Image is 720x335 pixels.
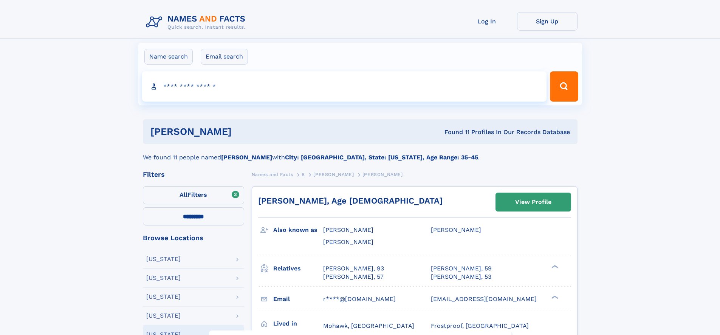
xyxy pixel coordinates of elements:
a: Log In [457,12,517,31]
a: [PERSON_NAME], Age [DEMOGRAPHIC_DATA] [258,196,443,205]
img: Logo Names and Facts [143,12,252,32]
a: Names and Facts [252,170,293,179]
div: Filters [143,171,244,178]
div: [US_STATE] [146,294,181,300]
h3: Also known as [273,224,323,236]
b: [PERSON_NAME] [221,154,272,161]
h3: Email [273,293,323,306]
span: [PERSON_NAME] [323,226,373,233]
a: [PERSON_NAME], 53 [431,273,491,281]
a: View Profile [496,193,571,211]
label: Filters [143,186,244,204]
label: Email search [201,49,248,65]
a: [PERSON_NAME] [313,170,354,179]
div: Browse Locations [143,235,244,241]
span: [PERSON_NAME] [362,172,403,177]
span: [PERSON_NAME] [431,226,481,233]
b: City: [GEOGRAPHIC_DATA], State: [US_STATE], Age Range: 35-45 [285,154,478,161]
div: ❯ [550,295,559,299]
div: [US_STATE] [146,313,181,319]
span: B [302,172,305,177]
div: [US_STATE] [146,275,181,281]
h3: Relatives [273,262,323,275]
div: ❯ [550,264,559,269]
input: search input [142,71,547,102]
div: [US_STATE] [146,256,181,262]
span: All [180,191,187,198]
h1: [PERSON_NAME] [150,127,338,136]
button: Search Button [550,71,578,102]
span: Mohawk, [GEOGRAPHIC_DATA] [323,322,414,329]
a: [PERSON_NAME], 57 [323,273,384,281]
span: Frostproof, [GEOGRAPHIC_DATA] [431,322,529,329]
div: We found 11 people named with . [143,144,578,162]
span: [EMAIL_ADDRESS][DOMAIN_NAME] [431,295,537,303]
label: Name search [144,49,193,65]
span: [PERSON_NAME] [313,172,354,177]
a: Sign Up [517,12,578,31]
h3: Lived in [273,317,323,330]
a: [PERSON_NAME], 93 [323,264,384,273]
span: [PERSON_NAME] [323,238,373,245]
div: Found 11 Profiles In Our Records Database [338,128,570,136]
a: [PERSON_NAME], 59 [431,264,492,273]
div: View Profile [515,193,551,211]
a: B [302,170,305,179]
